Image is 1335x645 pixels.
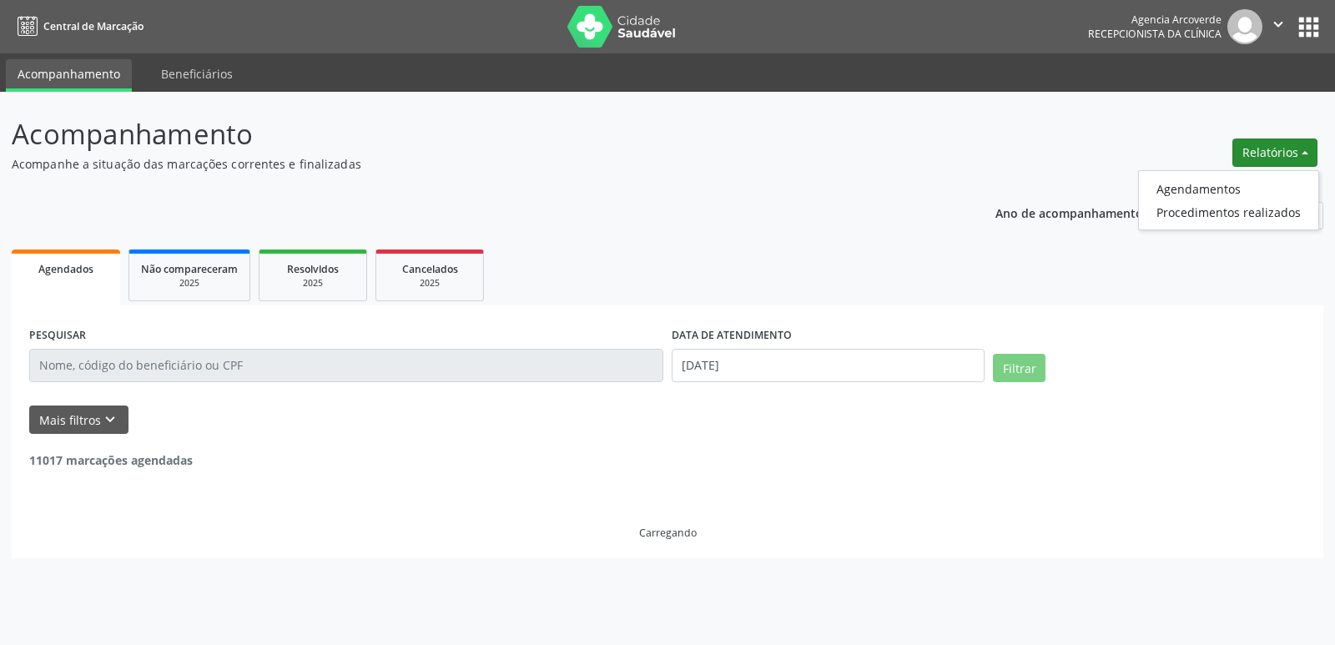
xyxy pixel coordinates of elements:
a: Procedimentos realizados [1139,200,1318,224]
a: Agendamentos [1139,177,1318,200]
button: Relatórios [1232,139,1317,167]
span: Recepcionista da clínica [1088,27,1222,41]
label: DATA DE ATENDIMENTO [672,323,792,349]
p: Ano de acompanhamento [995,202,1143,223]
a: Acompanhamento [6,59,132,92]
span: Resolvidos [287,262,339,276]
span: Central de Marcação [43,19,144,33]
input: Nome, código do beneficiário ou CPF [29,349,663,382]
button:  [1262,9,1294,44]
input: Selecione um intervalo [672,349,985,382]
p: Acompanhamento [12,113,929,155]
label: PESQUISAR [29,323,86,349]
p: Acompanhe a situação das marcações correntes e finalizadas [12,155,929,173]
button: Mais filtroskeyboard_arrow_down [29,406,128,435]
button: Filtrar [993,354,1045,382]
i:  [1269,15,1287,33]
i: keyboard_arrow_down [101,411,119,429]
div: Agencia Arcoverde [1088,13,1222,27]
a: Beneficiários [149,59,244,88]
div: 2025 [388,277,471,290]
button: apps [1294,13,1323,42]
div: 2025 [141,277,238,290]
strong: 11017 marcações agendadas [29,452,193,468]
ul: Relatórios [1138,170,1319,230]
div: Carregando [639,526,697,540]
span: Agendados [38,262,93,276]
span: Cancelados [402,262,458,276]
div: 2025 [271,277,355,290]
a: Central de Marcação [12,13,144,40]
span: Não compareceram [141,262,238,276]
img: img [1227,9,1262,44]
